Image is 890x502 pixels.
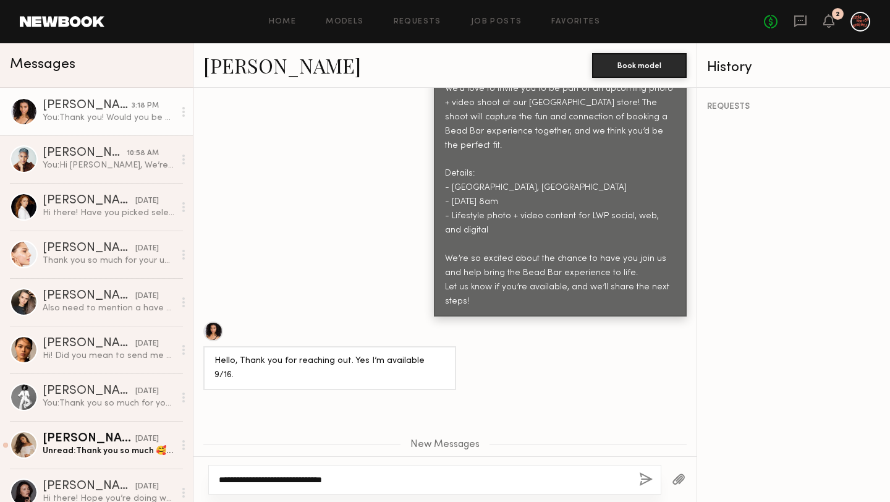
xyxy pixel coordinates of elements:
a: Requests [394,18,441,26]
span: New Messages [410,440,480,450]
a: Favorites [551,18,600,26]
div: 2 [836,11,840,18]
div: Hello, Thank you for reaching out. Yes I’m available 9/16. [214,354,445,383]
div: [PERSON_NAME] [43,242,135,255]
div: [DATE] [135,291,159,302]
a: [PERSON_NAME] [203,52,361,79]
a: Models [326,18,363,26]
div: [PERSON_NAME] [43,433,135,445]
div: [PERSON_NAME] [43,195,135,207]
div: You: Thank you so much for your time! [43,398,174,409]
div: You: Thank you! Would you be open to $150/hr? [43,112,174,124]
a: Job Posts [471,18,522,26]
div: You: Hi [PERSON_NAME], We’re Little Words Project, a jewelry brand all about spreading kindness a... [43,160,174,171]
div: Unread: Thank you so much 🥰🥰 [43,445,174,457]
span: Messages [10,57,75,72]
div: 3:18 PM [132,100,159,112]
div: [PERSON_NAME] [43,100,132,112]
div: [DATE] [135,481,159,493]
div: Hi! Did you mean to send me a request ? [43,350,174,362]
div: [DATE] [135,195,159,207]
div: Thank you so much for your understanding. Let’s keep in touch, and I wish you all the best of luc... [43,255,174,266]
div: [DATE] [135,243,159,255]
div: Hi there! Have you picked selects for this project? I’m still held as an option and available [DATE] [43,207,174,219]
div: REQUESTS [707,103,880,111]
div: [PERSON_NAME] [43,480,135,493]
div: [DATE] [135,433,159,445]
div: [DATE] [135,338,159,350]
div: [PERSON_NAME] [43,290,135,302]
div: History [707,61,880,75]
div: [DATE] [135,386,159,398]
div: [PERSON_NAME] [43,385,135,398]
div: Also need to mention a have couple new tattoos on my arms, but they are small [43,302,174,314]
a: Book model [592,59,687,70]
button: Book model [592,53,687,78]
div: [PERSON_NAME] [43,338,135,350]
div: [PERSON_NAME] [43,147,127,160]
div: 10:58 AM [127,148,159,160]
a: Home [269,18,297,26]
